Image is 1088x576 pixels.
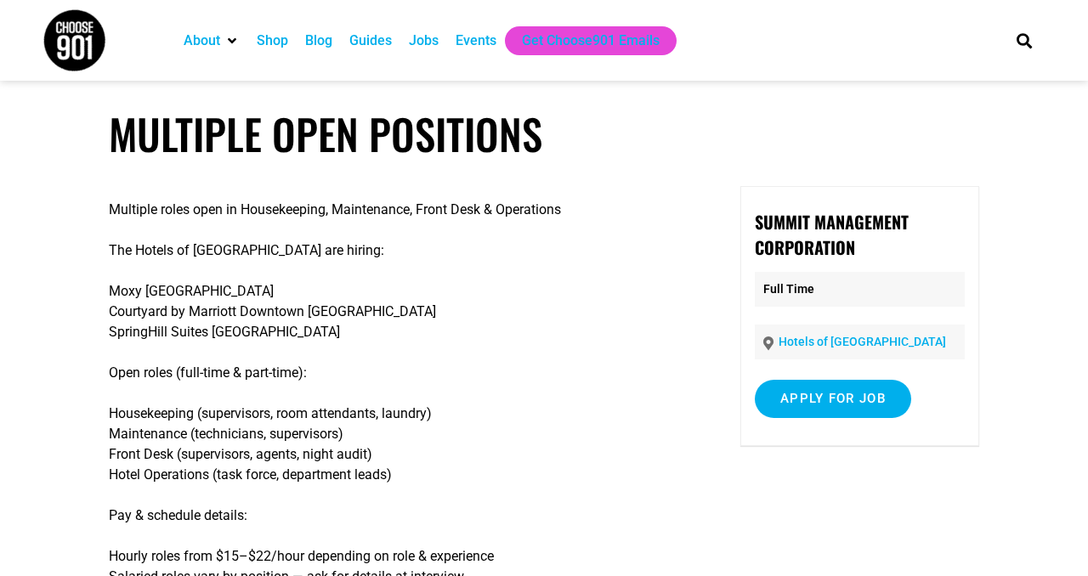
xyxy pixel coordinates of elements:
[409,31,439,51] a: Jobs
[109,404,697,485] p: Housekeeping (supervisors, room attendants, laundry) Maintenance (technicians, supervisors) Front...
[755,209,909,260] strong: Summit Management Corporation
[109,363,697,383] p: Open roles (full-time & part-time):
[257,31,288,51] a: Shop
[1011,26,1039,54] div: Search
[109,281,697,342] p: Moxy [GEOGRAPHIC_DATA] Courtyard by Marriott Downtown [GEOGRAPHIC_DATA] SpringHill Suites [GEOGRA...
[175,26,988,55] nav: Main nav
[109,109,979,159] h1: Multiple Open Positions
[109,505,697,526] p: Pay & schedule details:
[305,31,332,51] a: Blog
[175,26,248,55] div: About
[109,240,697,261] p: The Hotels of [GEOGRAPHIC_DATA] are hiring:
[755,272,965,307] p: Full Time
[522,31,660,51] a: Get Choose901 Emails
[755,380,911,418] input: Apply for job
[109,200,697,220] p: Multiple roles open in Housekeeping, Maintenance, Front Desk & Operations
[349,31,392,51] a: Guides
[779,335,946,348] a: Hotels of [GEOGRAPHIC_DATA]
[456,31,496,51] a: Events
[184,31,220,51] a: About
